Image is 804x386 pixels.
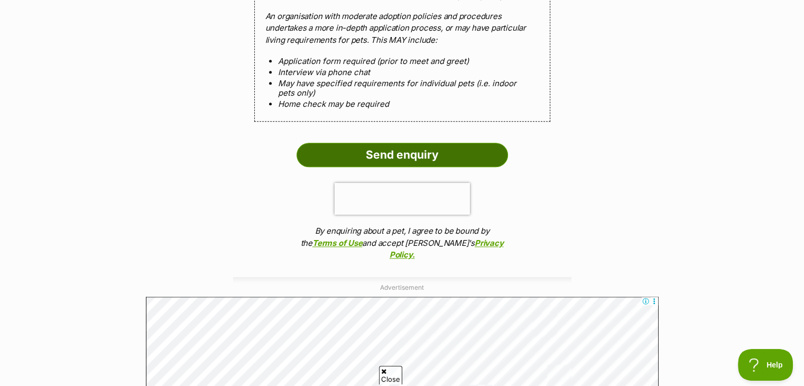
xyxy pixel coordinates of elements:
[738,349,793,381] iframe: Help Scout Beacon - Open
[297,143,508,167] input: Send enquiry
[278,79,526,97] li: May have specified requirements for individual pets (i.e. indoor pets only)
[312,238,362,248] a: Terms of Use
[335,183,470,215] iframe: reCAPTCHA
[278,99,526,108] li: Home check may be required
[278,57,526,66] li: Application form required (prior to meet and greet)
[379,366,402,384] span: Close
[278,68,526,77] li: Interview via phone chat
[297,225,508,261] p: By enquiring about a pet, I agree to be bound by the and accept [PERSON_NAME]'s
[265,11,539,47] p: An organisation with moderate adoption policies and procedures undertakes a more in-depth applica...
